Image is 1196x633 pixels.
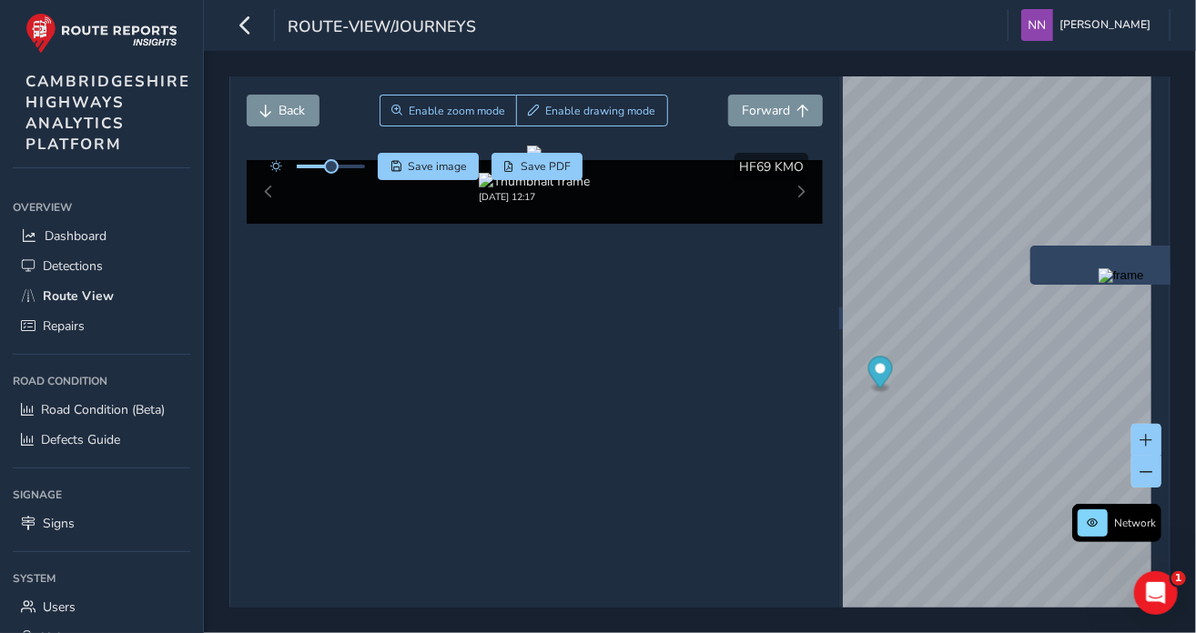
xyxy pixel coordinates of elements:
div: Road Condition [13,367,190,395]
span: Defects Guide [41,431,120,448]
span: CAMBRIDGESHIRE HIGHWAYS ANALYTICS PLATFORM [25,71,190,155]
div: Map marker [867,357,892,394]
button: PDF [492,153,583,180]
span: Help [258,511,288,524]
button: Back [247,95,319,126]
div: Route-Reports [65,82,155,101]
span: Dashboard [45,227,106,245]
img: diamond-layout [1021,9,1053,41]
button: Send us a message [84,410,280,447]
span: Signs [43,515,75,532]
span: [PERSON_NAME] [1059,9,1150,41]
span: Check out how to navigate Route View here! [65,65,349,79]
h1: Messages [135,8,233,39]
div: • [DATE] [158,149,209,168]
img: frame [1099,268,1144,283]
div: • [DATE] [158,216,209,236]
button: [PERSON_NAME] [1021,9,1157,41]
a: Repairs [13,311,190,341]
div: System [13,565,190,592]
span: If you'd like, you can ask the team for help here. [65,132,414,146]
a: Users [13,592,190,622]
div: Profile image for Route-Reports [21,198,57,235]
div: Signage [13,481,190,508]
div: Overview [13,194,190,221]
div: Route-Reports [65,216,155,236]
img: Profile image for Ed [21,131,57,167]
span: Detections [43,257,103,275]
div: Route Reports [65,149,155,168]
button: Zoom [380,95,517,126]
button: Forward [728,95,823,126]
span: Network [1114,516,1156,530]
img: rr logo [25,13,177,54]
button: Draw [516,95,668,126]
a: Defects Guide [13,425,190,455]
span: Save image [408,159,467,174]
a: Route View [13,281,190,311]
span: Forward [742,102,790,119]
span: Users [43,598,76,616]
button: Help [182,466,364,538]
a: Road Condition (Beta) [13,395,190,425]
span: Save PDF [521,159,571,174]
button: Save [378,153,479,180]
a: Dashboard [13,221,190,251]
span: 1 [1171,571,1186,586]
span: Repairs [43,317,85,335]
iframe: Intercom live chat [1134,571,1178,615]
span: Back [279,102,306,119]
span: Enable zoom mode [409,104,505,118]
span: route-view/journeys [288,15,476,41]
div: [DATE] 12:17 [479,190,590,204]
span: Messages [56,511,126,524]
div: Close [319,7,352,40]
img: Thumbnail frame [479,173,590,190]
span: Road Condition (Beta) [41,401,165,418]
span: Route View [43,287,114,305]
div: Profile image for Route-Reports [21,64,57,100]
span: Enable drawing mode [546,104,656,118]
div: • [DATE] [158,82,209,101]
span: HF69 KMO [739,158,804,176]
a: Signs [13,508,190,538]
a: Detections [13,251,190,281]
